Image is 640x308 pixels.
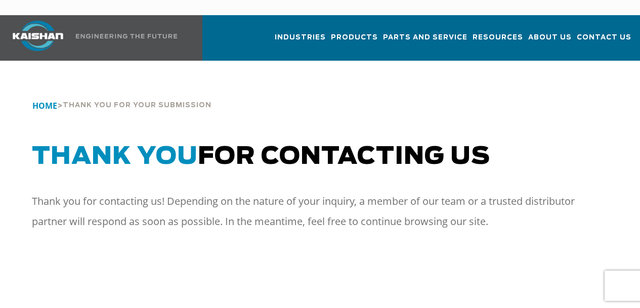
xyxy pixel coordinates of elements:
div: > [32,76,609,113]
span: THANK YOU FOR YOUR SUBMISSION [63,98,211,113]
a: Resources [473,24,523,59]
a: Parts and Service [383,24,467,59]
a: Contact Us [577,24,631,59]
a: Products [331,24,378,59]
span: Parts and Service [383,32,467,43]
span: Industries [275,32,326,43]
a: HOME [32,98,57,113]
a: Industries [275,24,326,59]
span: Resources [473,32,523,43]
span: About Us [528,32,572,43]
p: Thank you for contacting us! Depending on the nature of your inquiry, a member of our team or a t... [32,191,590,232]
img: Engineering the future [76,34,177,38]
span: Thank You [32,145,198,169]
a: About Us [528,24,572,59]
span: Products [331,32,378,43]
span: Contact Us [577,32,631,43]
span: for Contacting Us [32,145,490,169]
